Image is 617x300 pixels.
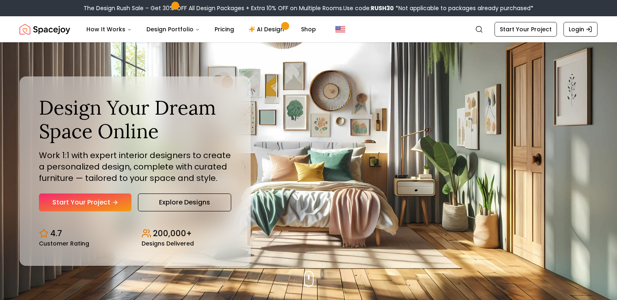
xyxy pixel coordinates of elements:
nav: Global [19,16,598,42]
button: Design Portfolio [140,21,206,37]
a: Pricing [208,21,241,37]
a: Start Your Project [494,22,557,37]
span: Use code: [343,4,394,12]
h1: Design Your Dream Space Online [39,96,231,143]
img: United States [335,24,345,34]
p: 200,000+ [153,228,192,239]
p: Work 1:1 with expert interior designers to create a personalized design, complete with curated fu... [39,150,231,184]
div: The Design Rush Sale – Get 30% OFF All Design Packages + Extra 10% OFF on Multiple Rooms. [84,4,533,12]
a: Start Your Project [39,193,131,211]
button: How It Works [80,21,138,37]
div: Design stats [39,221,231,246]
a: AI Design [242,21,293,37]
nav: Main [80,21,322,37]
small: Designs Delivered [142,241,194,246]
b: RUSH30 [371,4,394,12]
p: 4.7 [50,228,62,239]
small: Customer Rating [39,241,89,246]
img: Spacejoy Logo [19,21,70,37]
a: Spacejoy [19,21,70,37]
a: Login [563,22,598,37]
a: Shop [295,21,322,37]
a: Explore Designs [138,193,231,211]
span: *Not applicable to packages already purchased* [394,4,533,12]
